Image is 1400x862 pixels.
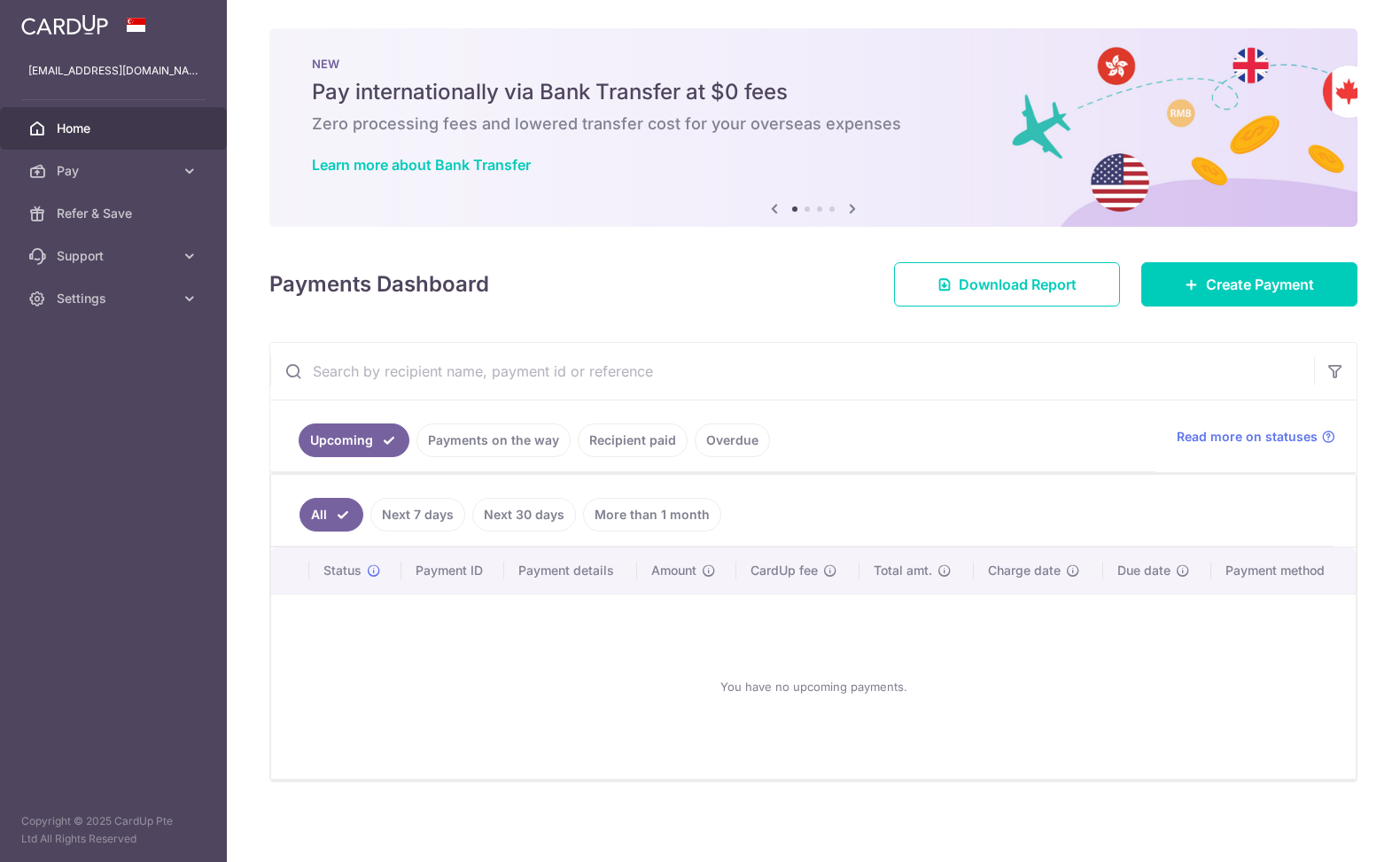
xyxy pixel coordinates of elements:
[57,247,174,265] span: Support
[292,609,1334,765] div: You have no upcoming payments.
[312,156,531,174] a: Learn more about Bank Transfer
[28,62,198,80] p: [EMAIL_ADDRESS][DOMAIN_NAME]
[1177,428,1335,446] a: Read more on statuses
[472,498,576,532] a: Next 30 days
[695,423,770,457] a: Overdue
[1141,262,1357,307] a: Create Payment
[1206,274,1314,295] span: Create Payment
[57,120,174,137] span: Home
[57,162,174,180] span: Pay
[323,562,362,579] span: Status
[578,423,688,457] a: Recipient paid
[57,290,174,307] span: Settings
[959,274,1077,295] span: Download Report
[583,498,721,532] a: More than 1 month
[57,205,174,222] span: Refer & Save
[370,498,465,532] a: Next 7 days
[751,562,818,579] span: CardUp fee
[269,268,489,300] h4: Payments Dashboard
[299,498,363,532] a: All
[269,28,1357,227] img: Bank transfer banner
[312,78,1315,106] h5: Pay internationally via Bank Transfer at $0 fees
[416,423,571,457] a: Payments on the way
[894,262,1120,307] a: Download Report
[270,343,1314,400] input: Search by recipient name, payment id or reference
[1117,562,1171,579] span: Due date
[988,562,1061,579] span: Charge date
[401,547,504,594] th: Payment ID
[1177,428,1318,446] span: Read more on statuses
[299,423,409,457] a: Upcoming
[651,562,696,579] span: Amount
[1211,547,1356,594] th: Payment method
[874,562,932,579] span: Total amt.
[312,113,1315,135] h6: Zero processing fees and lowered transfer cost for your overseas expenses
[312,57,1315,71] p: NEW
[21,14,108,35] img: CardUp
[504,547,637,594] th: Payment details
